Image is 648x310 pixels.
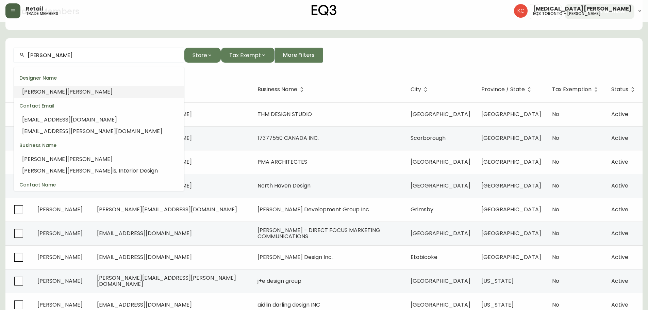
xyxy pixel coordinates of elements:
[37,301,83,309] span: [PERSON_NAME]
[67,88,113,96] span: [PERSON_NAME]
[275,48,323,63] button: More Filters
[552,87,592,92] span: Tax Exemption
[611,277,628,285] span: Active
[283,51,315,59] span: More Filters
[411,87,421,92] span: City
[514,4,528,18] img: 6487344ffbf0e7f3b216948508909409
[411,229,470,237] span: [GEOGRAPHIC_DATA]
[257,301,320,309] span: aidlin darling design INC
[257,87,297,92] span: Business Name
[257,226,380,240] span: [PERSON_NAME] - DIRECT FOCUS MARKETING COMMUNICATIONS
[552,206,559,213] span: No
[229,51,261,60] span: Tax Exempt
[481,253,541,261] span: [GEOGRAPHIC_DATA]
[257,277,301,285] span: j+e design group
[184,48,221,63] button: Store
[28,52,179,59] input: Search
[481,301,514,309] span: [US_STATE]
[481,158,541,166] span: [GEOGRAPHIC_DATA]
[611,87,628,92] span: Status
[411,206,433,213] span: Grimsby
[257,158,307,166] span: PMA ARCHITECTES
[611,158,628,166] span: Active
[552,182,559,190] span: No
[26,6,43,12] span: Retail
[411,253,437,261] span: Etobicoke
[97,229,192,237] span: [EMAIL_ADDRESS][DOMAIN_NAME]
[37,206,83,213] span: [PERSON_NAME]
[14,98,184,114] div: Contact Email
[22,88,67,96] span: [PERSON_NAME]
[257,134,319,142] span: 17377550 CANADA INC.
[481,134,541,142] span: [GEOGRAPHIC_DATA]
[312,5,337,16] img: logo
[552,229,559,237] span: No
[552,86,600,93] span: Tax Exemption
[257,110,312,118] span: THM DESIGN STUDIO
[26,12,58,16] h5: trade members
[14,70,184,86] div: Designer Name
[257,182,311,190] span: North Haven Design
[411,134,446,142] span: Scarborough
[411,277,470,285] span: [GEOGRAPHIC_DATA]
[97,301,192,309] span: [EMAIL_ADDRESS][DOMAIN_NAME]
[67,167,113,175] span: [PERSON_NAME]
[611,301,628,309] span: Active
[257,206,369,213] span: [PERSON_NAME] Development Group Inc
[552,277,559,285] span: No
[22,127,162,135] span: [EMAIL_ADDRESS][PERSON_NAME][DOMAIN_NAME]
[481,86,534,93] span: Province / State
[481,87,525,92] span: Province / State
[611,253,628,261] span: Active
[552,301,559,309] span: No
[22,167,67,175] span: [PERSON_NAME]
[97,274,236,288] span: [PERSON_NAME][EMAIL_ADDRESS][PERSON_NAME][DOMAIN_NAME]
[481,206,541,213] span: [GEOGRAPHIC_DATA]
[193,51,207,60] span: Store
[533,6,632,12] span: [MEDICAL_DATA][PERSON_NAME]
[552,253,559,261] span: No
[14,137,184,153] div: Business Name
[481,182,541,190] span: [GEOGRAPHIC_DATA]
[552,134,559,142] span: No
[411,110,470,118] span: [GEOGRAPHIC_DATA]
[22,155,67,163] span: [PERSON_NAME]
[481,110,541,118] span: [GEOGRAPHIC_DATA]
[611,110,628,118] span: Active
[481,229,541,237] span: [GEOGRAPHIC_DATA]
[411,301,470,309] span: [GEOGRAPHIC_DATA]
[411,182,470,190] span: [GEOGRAPHIC_DATA]
[552,110,559,118] span: No
[611,229,628,237] span: Active
[257,253,333,261] span: [PERSON_NAME] Design Inc.
[221,48,275,63] button: Tax Exempt
[552,158,559,166] span: No
[533,12,601,16] h5: eq3 toronto - [PERSON_NAME]
[14,177,184,193] div: Contact Name
[67,155,113,163] span: [PERSON_NAME]
[611,86,637,93] span: Status
[611,134,628,142] span: Active
[257,86,306,93] span: Business Name
[22,116,117,124] span: [EMAIL_ADDRESS][DOMAIN_NAME]
[37,277,83,285] span: [PERSON_NAME]
[97,253,192,261] span: [EMAIL_ADDRESS][DOMAIN_NAME]
[113,167,158,175] span: is, Interior Design
[481,277,514,285] span: [US_STATE]
[37,253,83,261] span: [PERSON_NAME]
[611,206,628,213] span: Active
[97,206,237,213] span: [PERSON_NAME][EMAIL_ADDRESS][DOMAIN_NAME]
[37,229,83,237] span: [PERSON_NAME]
[611,182,628,190] span: Active
[411,158,470,166] span: [GEOGRAPHIC_DATA]
[411,86,430,93] span: City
